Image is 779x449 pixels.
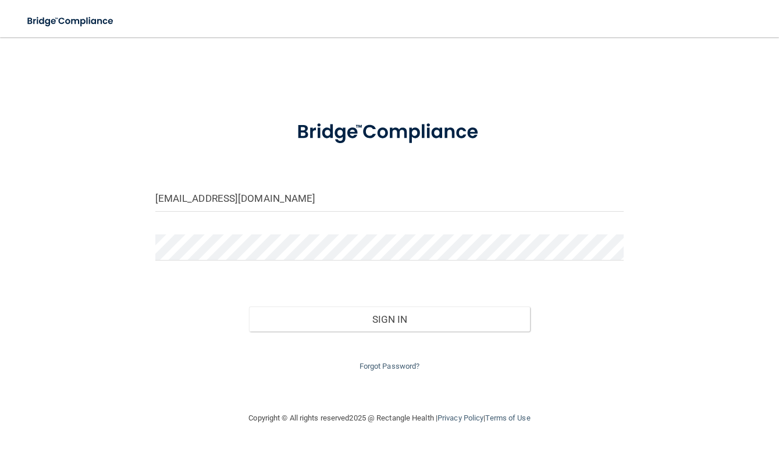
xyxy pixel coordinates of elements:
[578,366,765,413] iframe: Drift Widget Chat Controller
[360,362,420,370] a: Forgot Password?
[485,414,530,422] a: Terms of Use
[437,414,483,422] a: Privacy Policy
[249,307,530,332] button: Sign In
[277,107,503,158] img: bridge_compliance_login_screen.278c3ca4.svg
[155,186,624,212] input: Email
[177,400,602,437] div: Copyright © All rights reserved 2025 @ Rectangle Health | |
[17,9,125,33] img: bridge_compliance_login_screen.278c3ca4.svg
